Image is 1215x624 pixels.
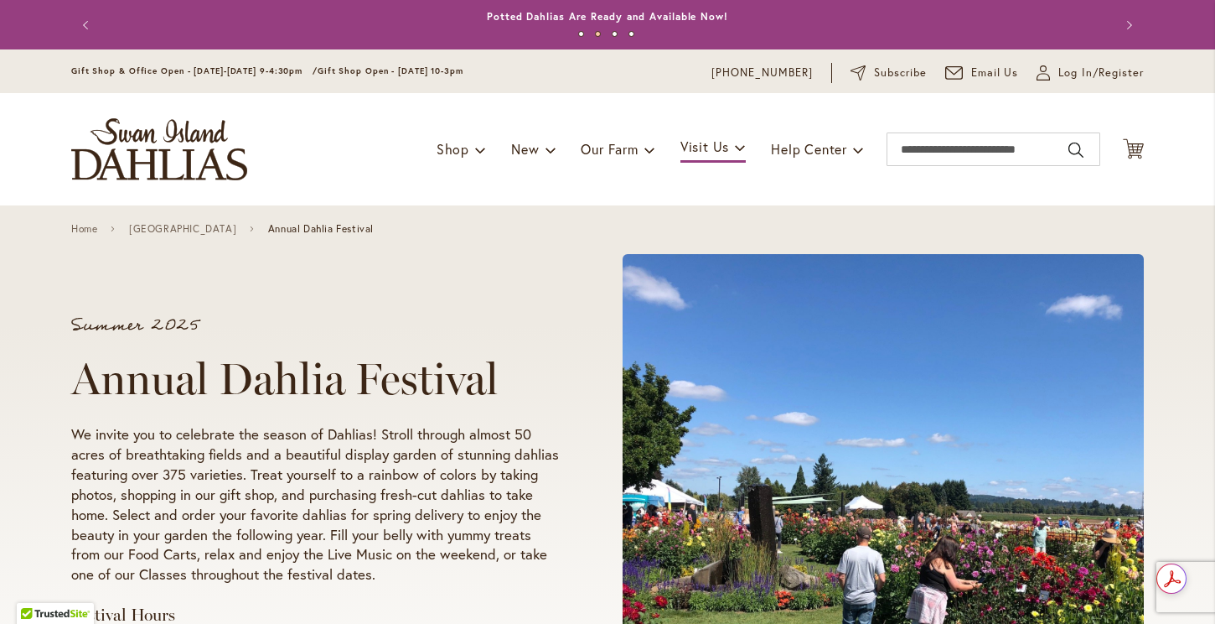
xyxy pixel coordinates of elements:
p: We invite you to celebrate the season of Dahlias! Stroll through almost 50 acres of breathtaking ... [71,424,559,585]
span: Email Us [971,65,1019,81]
span: Gift Shop Open - [DATE] 10-3pm [318,65,463,76]
a: Home [71,223,97,235]
span: Log In/Register [1058,65,1144,81]
span: Shop [437,140,469,158]
button: 4 of 4 [628,31,634,37]
button: Next [1110,8,1144,42]
a: [GEOGRAPHIC_DATA] [129,223,236,235]
a: Email Us [945,65,1019,81]
button: 1 of 4 [578,31,584,37]
span: New [511,140,539,158]
a: [PHONE_NUMBER] [711,65,813,81]
span: Visit Us [680,138,729,155]
p: Summer 2025 [71,317,559,334]
span: Gift Shop & Office Open - [DATE]-[DATE] 9-4:30pm / [71,65,318,76]
a: Potted Dahlias Are Ready and Available Now! [487,10,728,23]
a: store logo [71,118,247,180]
span: Our Farm [581,140,638,158]
span: Subscribe [874,65,927,81]
a: Subscribe [850,65,927,81]
span: Annual Dahlia Festival [268,223,374,235]
h1: Annual Dahlia Festival [71,354,559,404]
span: Help Center [771,140,847,158]
a: Log In/Register [1037,65,1144,81]
button: 2 of 4 [595,31,601,37]
button: Previous [71,8,105,42]
button: 3 of 4 [612,31,618,37]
